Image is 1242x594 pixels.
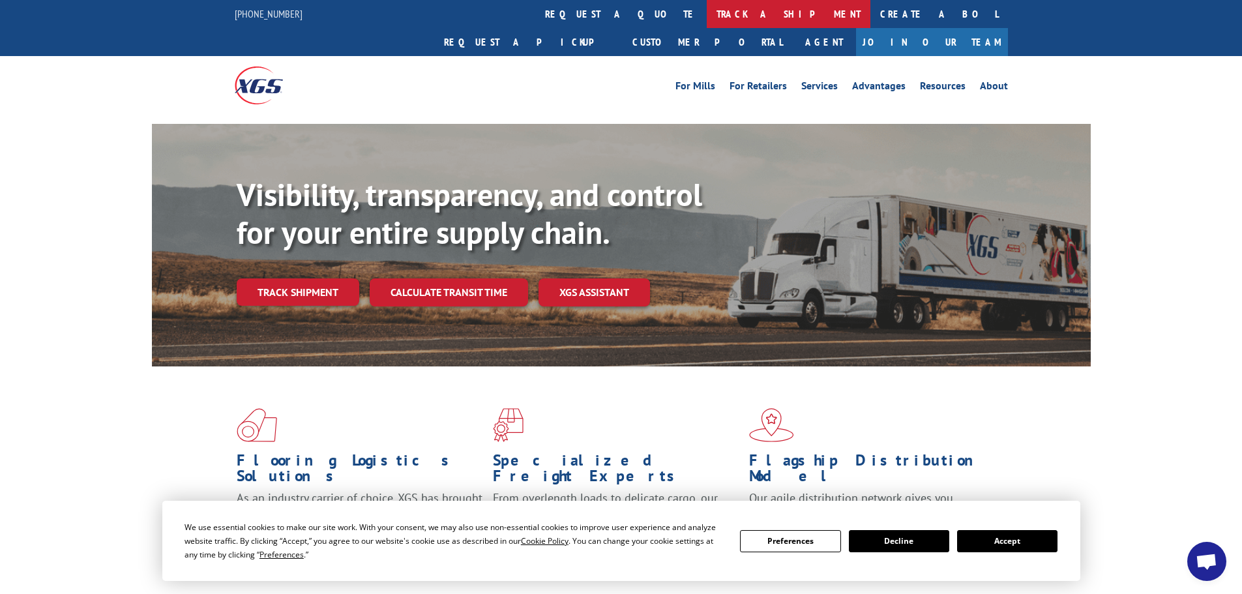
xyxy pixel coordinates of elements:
[237,174,702,252] b: Visibility, transparency, and control for your entire supply chain.
[920,81,966,95] a: Resources
[749,490,989,521] span: Our agile distribution network gives you nationwide inventory management on demand.
[493,453,739,490] h1: Specialized Freight Experts
[493,408,524,442] img: xgs-icon-focused-on-flooring-red
[957,530,1057,552] button: Accept
[162,501,1080,581] div: Cookie Consent Prompt
[237,278,359,306] a: Track shipment
[237,453,483,490] h1: Flooring Logistics Solutions
[675,81,715,95] a: For Mills
[623,28,792,56] a: Customer Portal
[730,81,787,95] a: For Retailers
[1187,542,1226,581] div: Open chat
[237,408,277,442] img: xgs-icon-total-supply-chain-intelligence-red
[856,28,1008,56] a: Join Our Team
[740,530,840,552] button: Preferences
[980,81,1008,95] a: About
[237,490,482,537] span: As an industry carrier of choice, XGS has brought innovation and dedication to flooring logistics...
[539,278,650,306] a: XGS ASSISTANT
[259,549,304,560] span: Preferences
[749,453,996,490] h1: Flagship Distribution Model
[792,28,856,56] a: Agent
[185,520,724,561] div: We use essential cookies to make our site work. With your consent, we may also use non-essential ...
[493,490,739,548] p: From overlength loads to delicate cargo, our experienced staff knows the best way to move your fr...
[849,530,949,552] button: Decline
[235,7,303,20] a: [PHONE_NUMBER]
[434,28,623,56] a: Request a pickup
[852,81,906,95] a: Advantages
[749,408,794,442] img: xgs-icon-flagship-distribution-model-red
[370,278,528,306] a: Calculate transit time
[801,81,838,95] a: Services
[521,535,569,546] span: Cookie Policy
